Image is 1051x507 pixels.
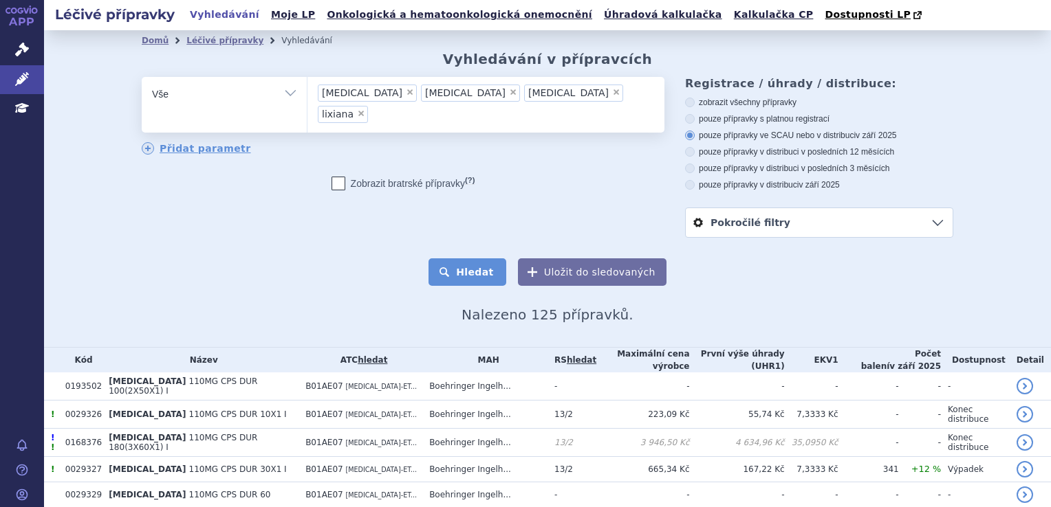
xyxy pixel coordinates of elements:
th: ATC [299,348,422,372]
span: B01AE07 [305,464,343,474]
a: detail [1017,486,1033,503]
td: Boehringer Ingelh... [422,429,548,457]
label: pouze přípravky s platnou registrací [685,113,953,124]
th: Dostupnost [941,348,1010,372]
span: 13/2 [554,409,573,419]
td: 7,3333 Kč [785,457,838,482]
span: × [509,88,517,96]
td: 167,22 Kč [690,457,785,482]
th: MAH [422,348,548,372]
td: - [941,372,1010,401]
td: Boehringer Ingelh... [422,457,548,482]
span: [MEDICAL_DATA] [528,88,609,98]
span: B01AE07 [305,438,343,447]
span: [MEDICAL_DATA] [109,433,186,442]
span: Tento přípravek má více úhrad. [51,442,54,452]
td: - [785,372,838,401]
td: Konec distribuce [941,429,1010,457]
td: 55,74 Kč [690,401,785,429]
span: [MEDICAL_DATA]-ET... [346,439,418,447]
li: Vyhledávání [281,30,350,51]
a: hledat [358,355,387,365]
span: Tento přípravek má více úhrad. [51,464,54,474]
td: - [838,429,899,457]
td: 665,34 Kč [596,457,689,482]
span: 110MG CPS DUR 10X1 I [189,409,287,419]
td: 4 634,96 Kč [690,429,785,457]
label: Zobrazit bratrské přípravky [332,177,475,190]
td: - [899,372,941,401]
input: [MEDICAL_DATA][MEDICAL_DATA][MEDICAL_DATA]lixiana [372,105,380,122]
span: 13/2 [554,438,573,447]
th: RS [548,348,596,372]
td: - [690,372,785,401]
span: 110MG CPS DUR 60 [189,490,271,499]
h2: Léčivé přípravky [44,5,186,24]
span: B01AE07 [305,490,343,499]
a: Moje LP [267,5,319,24]
span: 110MG CPS DUR 30X1 I [189,464,287,474]
td: Boehringer Ingelh... [422,372,548,401]
span: 110MG CPS DUR 180(3X60X1) I [109,433,257,452]
a: detail [1017,461,1033,477]
span: v září 2025 [856,131,896,140]
td: 3 946,50 Kč [596,429,689,457]
a: Dostupnosti LP [821,5,929,25]
label: pouze přípravky ve SCAU nebo v distribuci [685,130,953,141]
td: 7,3333 Kč [785,401,838,429]
abbr: (?) [465,176,475,185]
th: Název [102,348,299,372]
td: 341 [838,457,899,482]
td: Konec distribuce [941,401,1010,429]
span: [MEDICAL_DATA] [425,88,506,98]
span: 110MG CPS DUR 100(2X50X1) I [109,376,257,396]
span: [MEDICAL_DATA]-ET... [346,491,418,499]
td: Boehringer Ingelh... [422,401,548,429]
td: Výpadek [941,457,1010,482]
span: +12 % [911,464,941,474]
span: v září 2025 [799,180,839,190]
span: [MEDICAL_DATA] [109,376,186,386]
a: detail [1017,406,1033,422]
a: hledat [567,355,596,365]
th: První výše úhrady (UHR1) [690,348,785,372]
a: Léčivé přípravky [186,36,263,45]
span: [MEDICAL_DATA]-ET... [346,411,418,418]
td: 0029327 [58,457,102,482]
span: Dostupnosti LP [825,9,911,20]
button: Uložit do sledovaných [518,258,667,286]
a: Vyhledávání [186,5,263,24]
span: × [357,109,365,117]
td: 223,09 Kč [596,401,689,429]
span: 13/2 [554,464,573,474]
a: Domů [142,36,169,45]
td: 0193502 [58,372,102,401]
span: Nalezeno 125 přípravků. [462,306,633,323]
span: B01AE07 [305,409,343,419]
h3: Registrace / úhrady / distribuce: [685,77,953,90]
td: - [838,372,899,401]
td: - [838,401,899,429]
span: [MEDICAL_DATA] [322,88,402,98]
td: - [596,372,689,401]
span: × [612,88,620,96]
a: Přidat parametr [142,142,251,155]
span: B01AE07 [305,381,343,391]
span: Poslední data tohoto produktu jsou ze SCAU platného k 01.06.2021. [51,433,54,442]
a: detail [1017,434,1033,451]
a: Pokročilé filtry [686,208,953,237]
a: Úhradová kalkulačka [600,5,726,24]
th: Počet balení [838,348,941,372]
a: detail [1017,378,1033,394]
td: 0168376 [58,429,102,457]
h2: Vyhledávání v přípravcích [443,51,653,67]
label: pouze přípravky v distribuci [685,179,953,190]
th: Detail [1010,348,1051,372]
span: Tento přípravek má více úhrad. [51,409,54,419]
a: Kalkulačka CP [730,5,818,24]
label: zobrazit všechny přípravky [685,97,953,108]
span: [MEDICAL_DATA] [109,409,186,419]
td: - [899,429,941,457]
label: pouze přípravky v distribuci v posledních 3 měsících [685,163,953,174]
button: Hledat [429,258,506,286]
